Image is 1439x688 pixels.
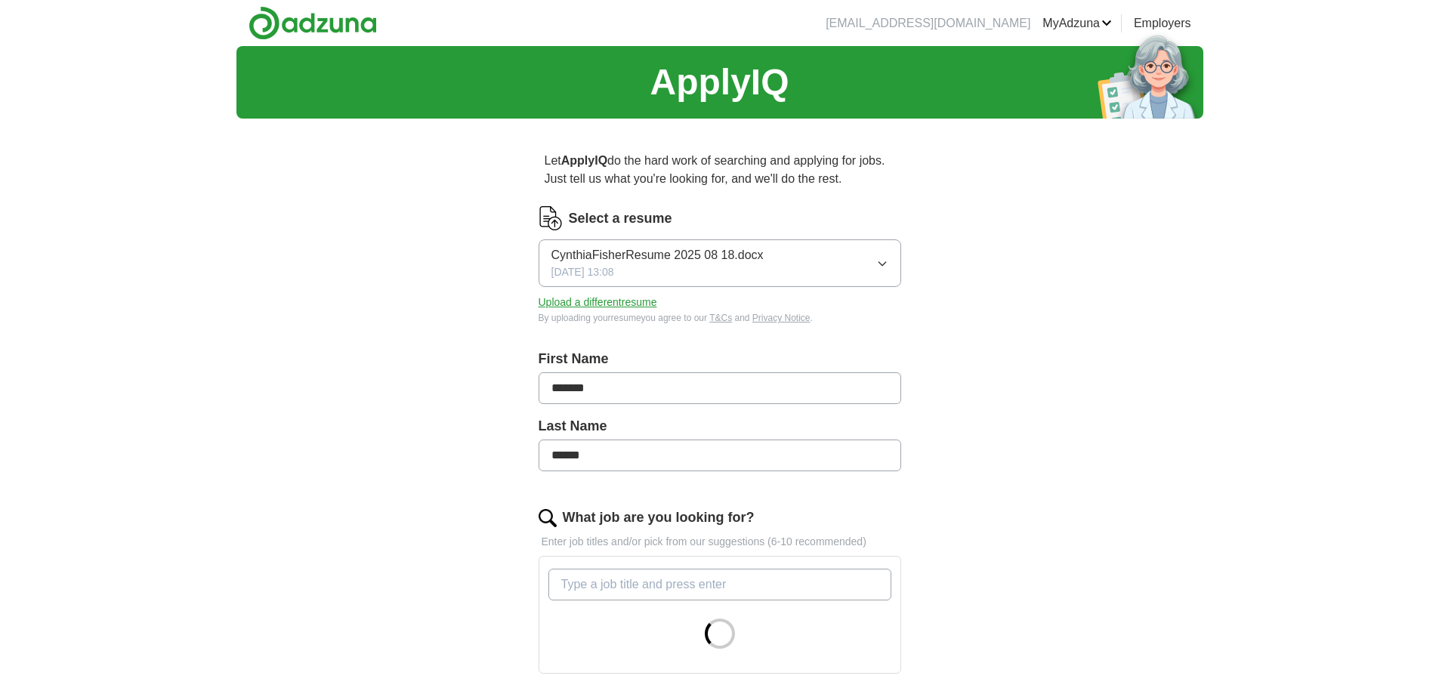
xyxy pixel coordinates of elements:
img: search.png [539,509,557,527]
li: [EMAIL_ADDRESS][DOMAIN_NAME] [826,14,1030,32]
span: [DATE] 13:08 [551,264,614,280]
a: Employers [1134,14,1191,32]
label: What job are you looking for? [563,508,755,528]
h1: ApplyIQ [650,55,789,110]
label: Select a resume [569,208,672,229]
a: MyAdzuna [1042,14,1112,32]
a: Privacy Notice [752,313,811,323]
a: T&Cs [709,313,732,323]
img: Adzuna logo [249,6,377,40]
strong: ApplyIQ [561,154,607,167]
button: Upload a differentresume [539,295,657,310]
button: CynthiaFisherResume 2025 08 18.docx[DATE] 13:08 [539,239,901,287]
img: CV Icon [539,206,563,230]
span: CynthiaFisherResume 2025 08 18.docx [551,246,764,264]
input: Type a job title and press enter [548,569,891,600]
div: By uploading your resume you agree to our and . [539,311,901,325]
p: Let do the hard work of searching and applying for jobs. Just tell us what you're looking for, an... [539,146,901,194]
label: First Name [539,349,901,369]
label: Last Name [539,416,901,437]
p: Enter job titles and/or pick from our suggestions (6-10 recommended) [539,534,901,550]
